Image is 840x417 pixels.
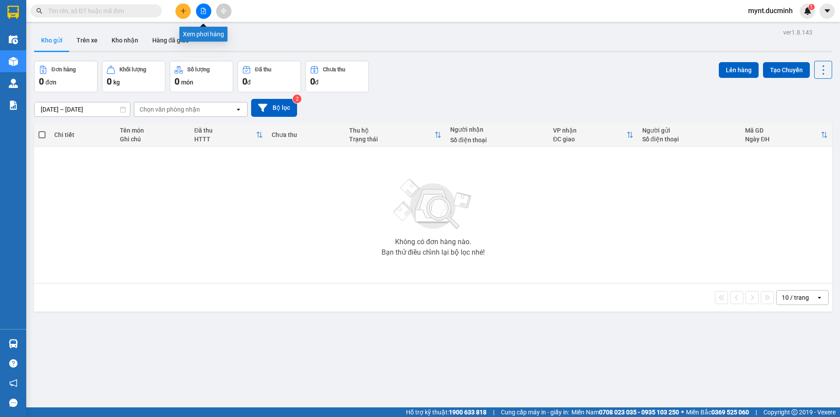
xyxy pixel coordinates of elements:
strong: 0369 525 060 [711,409,749,416]
span: notification [9,379,17,387]
button: plus [175,4,191,19]
div: Không có đơn hàng nào. [395,238,471,245]
img: warehouse-icon [9,79,18,88]
div: Ghi chú [120,136,185,143]
input: Select a date range. [35,102,130,116]
img: warehouse-icon [9,339,18,348]
div: Người nhận [450,126,544,133]
button: caret-down [819,4,835,19]
div: Xem phơi hàng [179,27,227,42]
div: Trạng thái [349,136,434,143]
div: Số điện thoại [450,137,544,144]
button: Lên hàng [719,62,759,78]
button: Tạo Chuyến [763,62,810,78]
img: svg+xml;base64,PHN2ZyBjbGFzcz0ibGlzdC1wbHVnX19zdmciIHhtbG5zPSJodHRwOi8vd3d3LnczLm9yZy8yMDAwL3N2Zy... [389,174,477,235]
div: ver 1.8.143 [783,28,812,37]
img: solution-icon [9,101,18,110]
span: question-circle [9,359,17,368]
input: Tìm tên, số ĐT hoặc mã đơn [48,6,151,16]
button: Hàng đã giao [145,30,196,51]
div: Người gửi [642,127,736,134]
span: caret-down [823,7,831,15]
span: đơn [45,79,56,86]
span: Cung cấp máy in - giấy in: [501,407,569,417]
span: plus [180,8,186,14]
div: Tên món [120,127,185,134]
span: 0 [175,76,179,87]
span: 0 [107,76,112,87]
th: Toggle SortBy [345,123,446,147]
div: Chưa thu [323,67,345,73]
div: ĐC giao [553,136,626,143]
div: Mã GD [745,127,821,134]
img: icon-new-feature [804,7,812,15]
span: search [36,8,42,14]
th: Toggle SortBy [549,123,638,147]
img: logo-vxr [7,6,19,19]
strong: 1900 633 818 [449,409,486,416]
span: 1 [810,4,813,10]
sup: 1 [808,4,815,10]
span: Miền Bắc [686,407,749,417]
svg: open [816,294,823,301]
strong: 0708 023 035 - 0935 103 250 [599,409,679,416]
th: Toggle SortBy [190,123,267,147]
span: Miền Nam [571,407,679,417]
button: Đơn hàng0đơn [34,61,98,92]
button: Khối lượng0kg [102,61,165,92]
span: đ [247,79,251,86]
span: 0 [310,76,315,87]
div: Chưa thu [272,131,340,138]
button: Số lượng0món [170,61,233,92]
div: Bạn thử điều chỉnh lại bộ lọc nhé! [381,249,485,256]
div: Chọn văn phòng nhận [140,105,200,114]
span: kg [113,79,120,86]
svg: open [235,106,242,113]
button: Chưa thu0đ [305,61,369,92]
span: 0 [39,76,44,87]
div: Thu hộ [349,127,434,134]
div: Đã thu [255,67,271,73]
span: | [493,407,494,417]
span: mynt.ducminh [741,5,800,16]
span: file-add [200,8,206,14]
img: warehouse-icon [9,57,18,66]
div: Ngày ĐH [745,136,821,143]
span: 0 [242,76,247,87]
button: file-add [196,4,211,19]
span: | [756,407,757,417]
span: Hỗ trợ kỹ thuật: [406,407,486,417]
div: Số điện thoại [642,136,736,143]
span: đ [315,79,318,86]
sup: 2 [293,95,301,103]
button: Đã thu0đ [238,61,301,92]
div: Số lượng [187,67,210,73]
span: copyright [791,409,798,415]
th: Toggle SortBy [741,123,832,147]
button: aim [216,4,231,19]
div: Đơn hàng [52,67,76,73]
button: Trên xe [70,30,105,51]
span: message [9,399,17,407]
span: món [181,79,193,86]
button: Bộ lọc [251,99,297,117]
img: warehouse-icon [9,35,18,44]
div: Chi tiết [54,131,111,138]
button: Kho nhận [105,30,145,51]
span: ⚪️ [681,410,684,414]
div: Khối lượng [119,67,146,73]
div: VP nhận [553,127,626,134]
span: aim [220,8,227,14]
button: Kho gửi [34,30,70,51]
div: HTTT [194,136,256,143]
div: 10 / trang [782,293,809,302]
div: Đã thu [194,127,256,134]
